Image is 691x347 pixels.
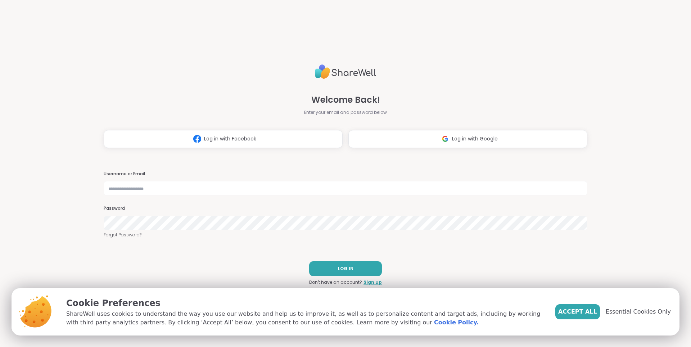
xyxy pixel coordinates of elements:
[434,318,479,327] a: Cookie Policy.
[304,109,387,116] span: Enter your email and password below
[338,265,353,272] span: LOG IN
[309,279,362,286] span: Don't have an account?
[555,304,600,319] button: Accept All
[348,130,587,148] button: Log in with Google
[104,232,587,238] a: Forgot Password?
[558,307,597,316] span: Accept All
[104,205,587,212] h3: Password
[104,130,343,148] button: Log in with Facebook
[204,135,256,143] span: Log in with Facebook
[452,135,498,143] span: Log in with Google
[311,93,380,106] span: Welcome Back!
[438,132,452,145] img: ShareWell Logomark
[66,310,544,327] p: ShareWell uses cookies to understand the way you use our website and help us to improve it, as we...
[309,261,382,276] button: LOG IN
[66,297,544,310] p: Cookie Preferences
[363,279,382,286] a: Sign up
[606,307,671,316] span: Essential Cookies Only
[104,171,587,177] h3: Username or Email
[190,132,204,145] img: ShareWell Logomark
[315,61,376,82] img: ShareWell Logo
